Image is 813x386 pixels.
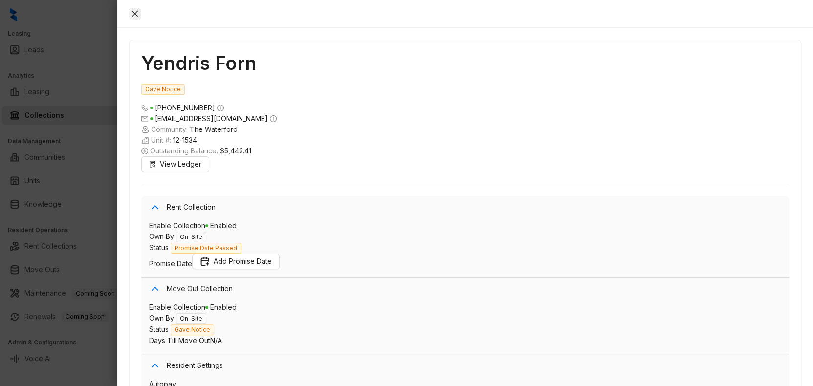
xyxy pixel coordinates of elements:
[173,135,197,146] span: 12-1534
[131,10,139,18] span: close
[141,105,148,111] span: phone
[149,314,174,322] span: Own By
[200,257,210,266] img: Promise Date
[141,148,148,154] span: dollar
[176,232,206,242] span: On-Site
[171,324,214,335] span: Gave Notice
[141,84,185,95] span: Gave Notice
[155,114,268,123] span: [EMAIL_ADDRESS][DOMAIN_NAME]
[141,115,148,122] span: mail
[149,232,174,240] span: Own By
[270,115,277,122] span: info-circle
[141,135,789,146] span: Unit #:
[149,243,169,252] span: Status
[167,360,781,371] span: Resident Settings
[149,325,169,333] span: Status
[149,336,210,344] span: Days Till Move Out
[160,159,201,170] span: View Ledger
[149,303,205,311] span: Enable Collection
[141,136,149,144] img: building-icon
[210,336,222,344] span: N/A
[141,278,789,300] div: Move Out Collection
[205,221,237,230] span: Enabled
[141,156,209,172] button: View Ledger
[171,243,241,254] span: Promise Date Passed
[167,202,781,213] span: Rent Collection
[192,254,280,269] button: Promise DateAdd Promise Date
[214,256,272,267] span: Add Promise Date
[141,354,789,377] div: Resident Settings
[176,313,206,324] span: On-Site
[141,196,789,218] div: Rent Collection
[167,283,781,294] span: Move Out Collection
[141,146,789,156] span: Outstanding Balance:
[190,124,238,135] span: The Waterford
[205,303,237,311] span: Enabled
[149,161,156,168] span: file-search
[141,124,789,135] span: Community:
[155,104,215,112] span: [PHONE_NUMBER]
[141,126,149,133] img: building-icon
[141,52,789,74] h1: Yendris Forn
[129,8,141,20] button: Close
[217,105,224,111] span: info-circle
[149,259,192,268] span: Promise Date
[149,221,205,230] span: Enable Collection
[220,146,251,156] span: $5,442.41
